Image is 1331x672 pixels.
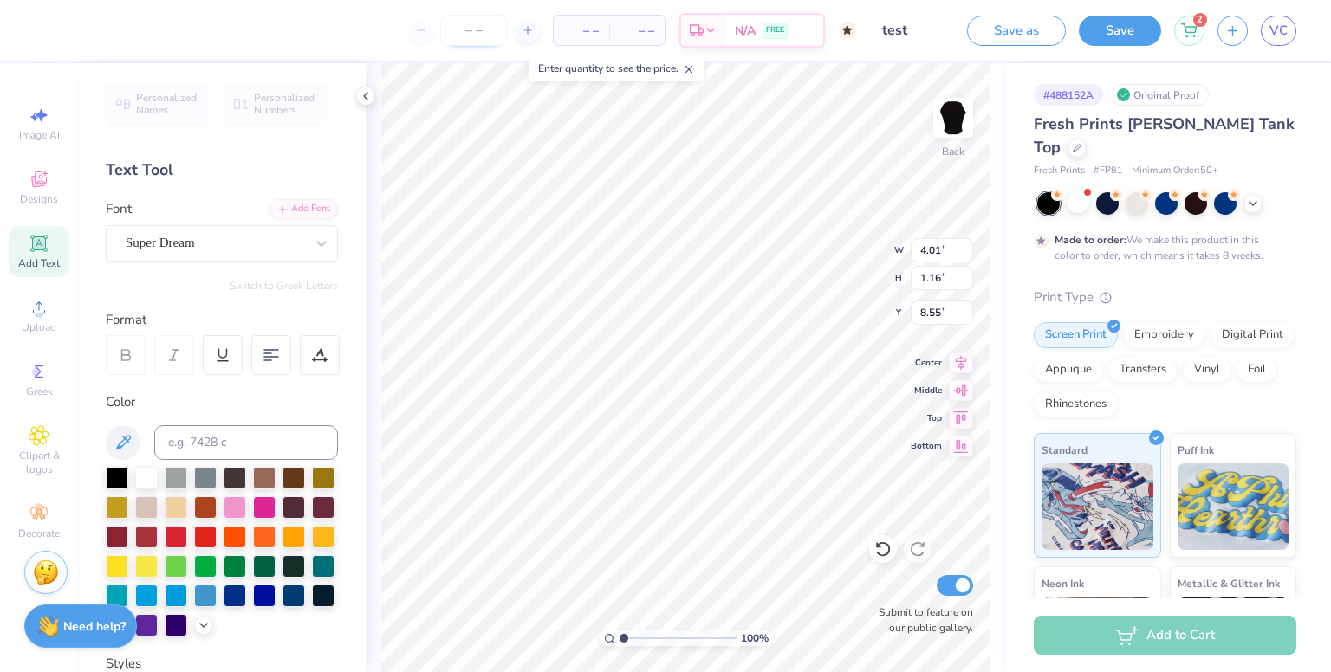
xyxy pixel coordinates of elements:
div: Rhinestones [1034,391,1118,417]
img: Back [936,100,971,135]
span: 2 [1193,13,1207,27]
div: Embroidery [1123,322,1205,348]
span: Add Text [18,256,60,270]
div: Enter quantity to see the price. [529,56,704,81]
div: Add Font [269,199,338,219]
span: 100 % [741,630,769,646]
span: Personalized Numbers [254,92,315,116]
span: Neon Ink [1042,574,1084,592]
span: Standard [1042,441,1088,459]
img: Standard [1042,463,1153,550]
div: Applique [1034,357,1103,383]
span: Fresh Prints [PERSON_NAME] Tank Top [1034,113,1295,158]
span: N/A [735,22,756,40]
div: Vinyl [1183,357,1231,383]
div: Screen Print [1034,322,1118,348]
span: Upload [22,320,56,334]
span: Center [911,357,942,369]
button: Save as [967,16,1066,46]
button: Switch to Greek Letters [230,279,338,293]
span: Top [911,412,942,424]
div: Digital Print [1211,322,1295,348]
span: FREE [766,24,784,36]
span: Greek [26,384,53,398]
div: Foil [1237,357,1277,383]
span: – – [564,22,599,40]
div: Print Type [1034,288,1296,307]
div: Format [106,310,340,330]
div: Original Proof [1112,84,1209,106]
span: Clipart & logos [9,449,69,476]
div: Color [106,392,338,412]
span: Metallic & Glitter Ink [1178,574,1280,592]
span: Fresh Prints [1034,164,1085,178]
div: Text Tool [106,158,338,182]
input: e.g. 7428 c [154,425,338,460]
span: – – [620,22,654,40]
span: Puff Ink [1178,441,1214,459]
span: Decorate [18,527,60,540]
span: Middle [911,384,942,397]
div: Back [942,144,964,159]
label: Font [106,199,132,219]
strong: Need help? [63,618,126,635]
span: Minimum Order: 50 + [1132,164,1218,178]
label: Submit to feature on our public gallery. [869,604,973,636]
img: Puff Ink [1178,463,1289,550]
a: VC [1261,16,1296,46]
div: # 488152A [1034,84,1103,106]
button: Save [1079,16,1161,46]
span: Bottom [911,440,942,452]
span: # FP81 [1094,164,1123,178]
input: – – [440,15,508,46]
span: VC [1269,21,1288,41]
div: We make this product in this color to order, which means it takes 8 weeks. [1055,232,1268,263]
input: Untitled Design [869,13,954,48]
span: Designs [20,192,58,206]
span: Personalized Names [136,92,198,116]
div: Transfers [1108,357,1178,383]
span: Image AI [19,128,60,142]
strong: Made to order: [1055,233,1126,247]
